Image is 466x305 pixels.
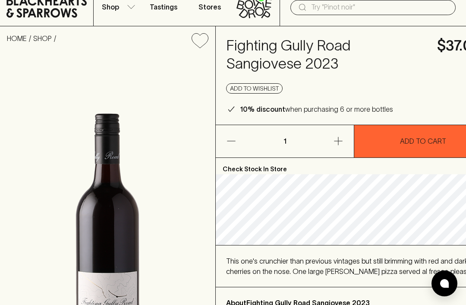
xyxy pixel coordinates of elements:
[150,2,177,12] p: Tastings
[440,279,449,288] img: bubble-icon
[311,0,449,14] input: Try "Pinot noir"
[400,136,446,146] p: ADD TO CART
[7,35,27,42] a: HOME
[198,2,221,12] p: Stores
[226,37,427,73] h4: Fighting Gully Road Sangiovese 2023
[33,35,52,42] a: SHOP
[226,83,283,94] button: Add to wishlist
[102,2,119,12] p: Shop
[240,105,285,113] b: 10% discount
[240,104,393,114] p: when purchasing 6 or more bottles
[188,30,212,52] button: Add to wishlist
[274,125,295,157] p: 1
